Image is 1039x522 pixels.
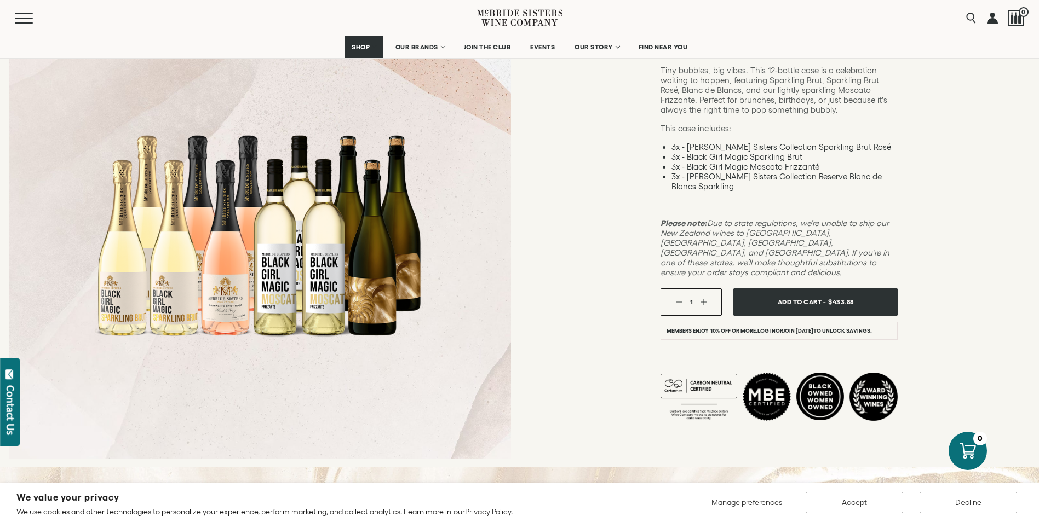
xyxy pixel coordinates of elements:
p: This case includes: [661,124,898,134]
a: OUR STORY [567,36,626,58]
a: join [DATE] [783,328,813,334]
button: Mobile Menu Trigger [15,13,54,24]
h2: We value your privacy [16,493,513,502]
span: $433.88 [828,294,854,310]
span: OUR BRANDS [395,43,438,51]
strong: Please note: [661,218,707,228]
p: We use cookies and other technologies to personalize your experience, perform marketing, and coll... [16,507,513,517]
a: SHOP [345,36,383,58]
span: OUR STORY [575,43,613,51]
em: Due to state regulations, we’re unable to ship our New Zealand wines to [GEOGRAPHIC_DATA], [GEOGR... [661,218,889,277]
a: OUR BRANDS [388,36,451,58]
button: Decline [920,492,1017,513]
a: FIND NEAR YOU [632,36,695,58]
p: Tiny bubbles, big vibes. This 12-bottle case is a celebration waiting to happen, featuring Sparkl... [661,66,898,115]
li: 3x - [PERSON_NAME] Sisters Collection Sparkling Brut Rosé [671,142,898,152]
span: 0 [1019,7,1029,17]
a: JOIN THE CLUB [457,36,518,58]
span: 1 [690,298,693,305]
span: EVENTS [530,43,555,51]
button: Manage preferences [705,492,789,513]
span: Add To Cart - [778,294,826,310]
li: Members enjoy 10% off or more. or to unlock savings. [661,322,898,340]
li: 3x - Black Girl Magic Sparkling Brut [671,152,898,162]
span: SHOP [352,43,370,51]
li: 3x - Black Girl Magic Moscato Frizzanté [671,162,898,172]
span: JOIN THE CLUB [464,43,511,51]
button: Accept [806,492,903,513]
a: Privacy Policy. [465,507,513,516]
a: Log in [757,328,776,334]
button: Add To Cart - $433.88 [733,288,898,316]
a: EVENTS [523,36,562,58]
span: Manage preferences [711,498,782,507]
div: 0 [973,432,987,445]
span: FIND NEAR YOU [639,43,688,51]
li: 3x - [PERSON_NAME] Sisters Collection Reserve Blanc de Blancs Sparkling [671,172,898,192]
div: Contact Us [5,385,16,435]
